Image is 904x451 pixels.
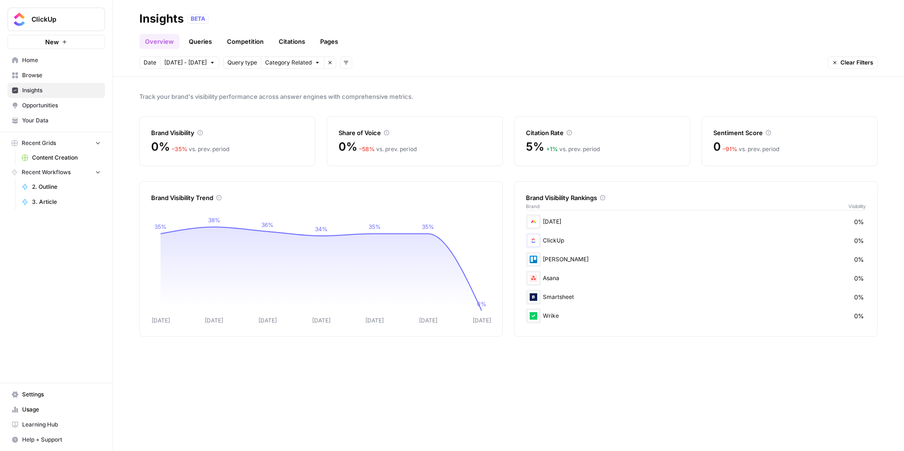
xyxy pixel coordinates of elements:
[17,150,105,165] a: Content Creation
[22,101,101,110] span: Opportunities
[22,435,101,444] span: Help + Support
[8,113,105,128] a: Your Data
[419,317,437,324] tspan: [DATE]
[713,139,721,154] span: 0
[22,405,101,414] span: Usage
[265,58,312,67] span: Category Related
[273,34,311,49] a: Citations
[526,202,540,210] span: Brand
[144,58,156,67] span: Date
[22,71,101,80] span: Browse
[22,116,101,125] span: Your Data
[526,271,866,286] div: Asana
[854,217,864,226] span: 0%
[258,317,277,324] tspan: [DATE]
[854,292,864,302] span: 0%
[8,98,105,113] a: Opportunities
[139,11,184,26] div: Insights
[526,252,866,267] div: [PERSON_NAME]
[369,223,381,230] tspan: 35%
[854,255,864,264] span: 0%
[151,128,304,137] div: Brand Visibility
[528,235,539,246] img: nyvnio03nchgsu99hj5luicuvesv
[528,273,539,284] img: li8d5ttnro2voqnqabfqcnxcmgof
[339,128,491,137] div: Share of Voice
[312,317,331,324] tspan: [DATE]
[22,168,71,177] span: Recent Workflows
[840,58,873,67] span: Clear Filters
[32,153,101,162] span: Content Creation
[422,223,434,230] tspan: 35%
[315,225,328,233] tspan: 34%
[528,216,539,227] img: j0006o4w6wdac5z8yzb60vbgsr6k
[723,145,737,153] span: – 91 %
[8,387,105,402] a: Settings
[8,402,105,417] a: Usage
[8,35,105,49] button: New
[139,34,179,49] a: Overview
[8,8,105,31] button: Workspace: ClickUp
[854,274,864,283] span: 0%
[22,56,101,64] span: Home
[22,390,101,399] span: Settings
[32,198,101,206] span: 3. Article
[854,236,864,245] span: 0%
[526,290,866,305] div: Smartsheet
[723,145,779,153] div: vs. prev. period
[8,432,105,447] button: Help + Support
[8,68,105,83] a: Browse
[828,56,878,69] button: Clear Filters
[528,310,539,322] img: 38hturkwgamgyxz8tysiotw05f3x
[546,145,600,153] div: vs. prev. period
[208,217,220,224] tspan: 38%
[713,128,866,137] div: Sentiment Score
[22,420,101,429] span: Learning Hub
[526,139,544,154] span: 5%
[365,317,384,324] tspan: [DATE]
[164,58,207,67] span: [DATE] - [DATE]
[17,179,105,194] a: 2. Outline
[339,139,357,154] span: 0%
[227,58,257,67] span: Query type
[154,223,167,230] tspan: 35%
[205,317,223,324] tspan: [DATE]
[315,34,344,49] a: Pages
[183,34,218,49] a: Queries
[151,139,170,154] span: 0%
[151,193,491,202] div: Brand Visibility Trend
[261,221,274,228] tspan: 36%
[17,194,105,209] a: 3. Article
[11,11,28,28] img: ClickUp Logo
[8,83,105,98] a: Insights
[848,202,866,210] span: Visibility
[854,311,864,321] span: 0%
[526,193,866,202] div: Brand Visibility Rankings
[473,317,491,324] tspan: [DATE]
[528,291,539,303] img: 5cuav38ea7ik6bml9bibikyvs1ka
[22,86,101,95] span: Insights
[8,53,105,68] a: Home
[152,317,170,324] tspan: [DATE]
[45,37,59,47] span: New
[172,145,229,153] div: vs. prev. period
[526,128,678,137] div: Citation Rate
[526,233,866,248] div: ClickUp
[139,92,878,101] span: Track your brand's visibility performance across answer engines with comprehensive metrics.
[8,136,105,150] button: Recent Grids
[160,56,219,69] button: [DATE] - [DATE]
[477,300,486,307] tspan: 0%
[359,145,375,153] span: – 58 %
[359,145,417,153] div: vs. prev. period
[187,14,209,24] div: BETA
[546,145,558,153] span: + 1 %
[261,56,324,69] button: Category Related
[32,183,101,191] span: 2. Outline
[526,308,866,323] div: Wrike
[22,139,56,147] span: Recent Grids
[8,417,105,432] a: Learning Hub
[526,214,866,229] div: [DATE]
[221,34,269,49] a: Competition
[8,165,105,179] button: Recent Workflows
[172,145,187,153] span: – 35 %
[32,15,89,24] span: ClickUp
